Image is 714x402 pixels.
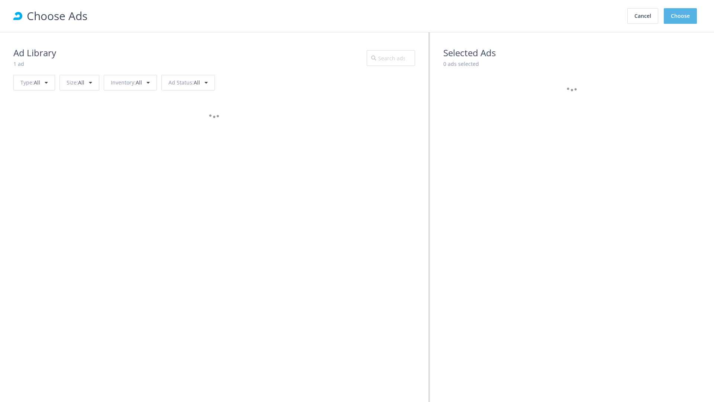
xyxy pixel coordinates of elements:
[111,79,136,86] span: Inventory :
[664,8,697,24] button: Choose
[19,5,34,12] span: Help
[627,8,658,24] button: Cancel
[59,75,99,90] div: All
[13,12,22,20] div: RollWorks
[443,46,701,60] h2: Selected Ads
[67,79,78,86] span: Size :
[13,46,56,60] h2: Ad Library
[168,79,194,86] span: Ad Status :
[13,75,55,90] div: All
[161,75,215,90] div: All
[27,7,625,25] h1: Choose Ads
[20,79,34,86] span: Type :
[104,75,157,90] div: All
[443,60,479,67] span: 0 ads selected
[13,60,24,67] span: 1 ad
[367,50,415,66] input: Search ads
